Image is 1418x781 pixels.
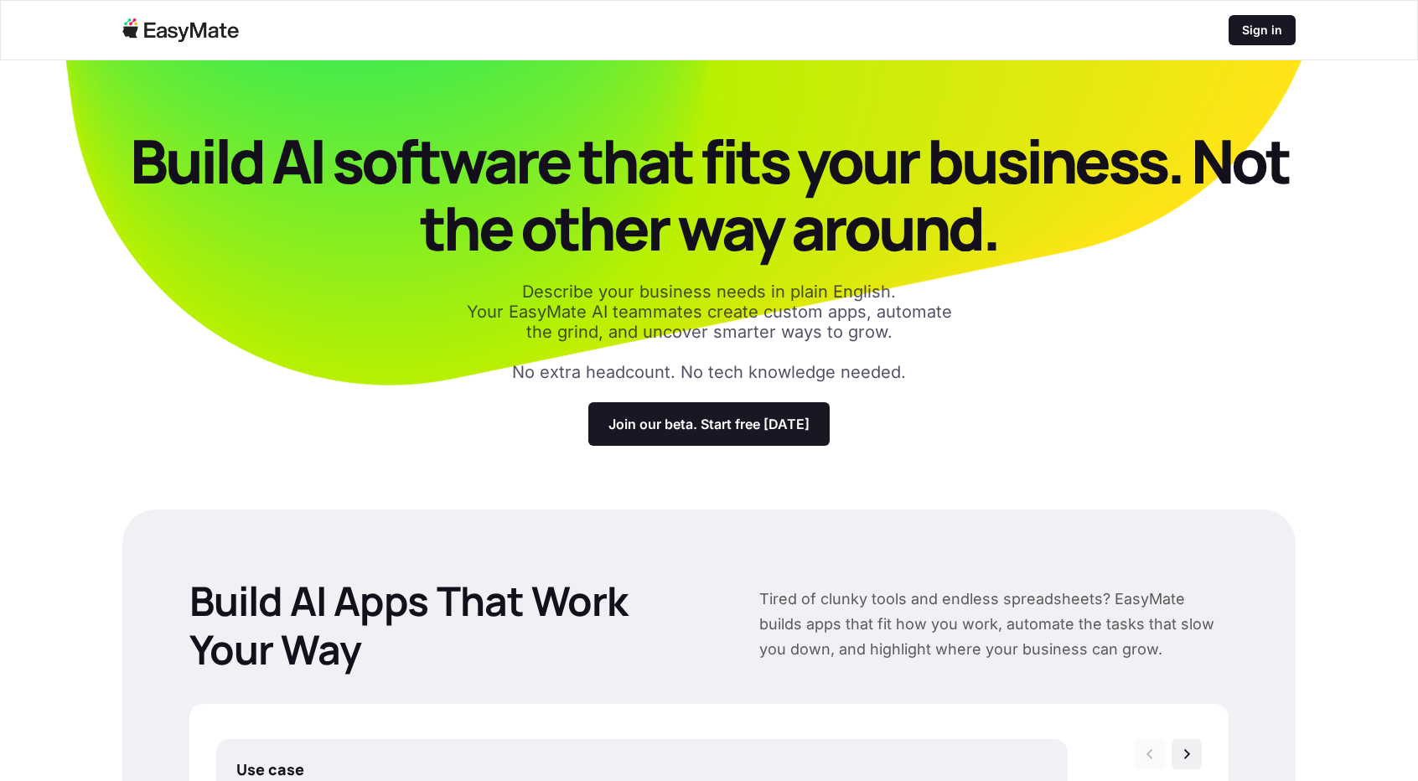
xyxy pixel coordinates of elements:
a: Join our beta. Start free [DATE] [588,402,830,446]
p: Tired of clunky tools and endless spreadsheets? EasyMate builds apps that fit how you work, autom... [759,587,1229,662]
p: Use case [236,759,1048,779]
a: Sign in [1229,15,1296,45]
p: Join our beta. Start free [DATE] [608,416,810,432]
p: Build AI Apps That Work Your Way [189,577,706,674]
p: Build AI software that fits your business. Not the other way around. [122,127,1296,261]
p: Describe your business needs in plain English. Your EasyMate AI teammates create custom apps, aut... [458,282,960,342]
p: Sign in [1242,22,1282,39]
p: No extra headcount. No tech knowledge needed. [512,362,906,382]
